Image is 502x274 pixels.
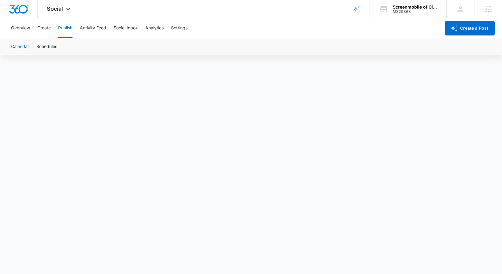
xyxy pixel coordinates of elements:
div: account id [393,9,437,14]
button: Activity Feed [80,18,106,38]
button: Calendar [11,38,29,55]
span: Social [47,6,63,12]
button: Publish [58,18,73,38]
button: Social Inbox [113,18,138,38]
button: Settings [171,18,188,38]
button: Overview [11,18,30,38]
button: Create a Post [445,21,495,35]
div: account name [393,5,437,9]
button: Analytics [145,18,164,38]
button: Schedules [36,38,57,55]
button: Create [37,18,51,38]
